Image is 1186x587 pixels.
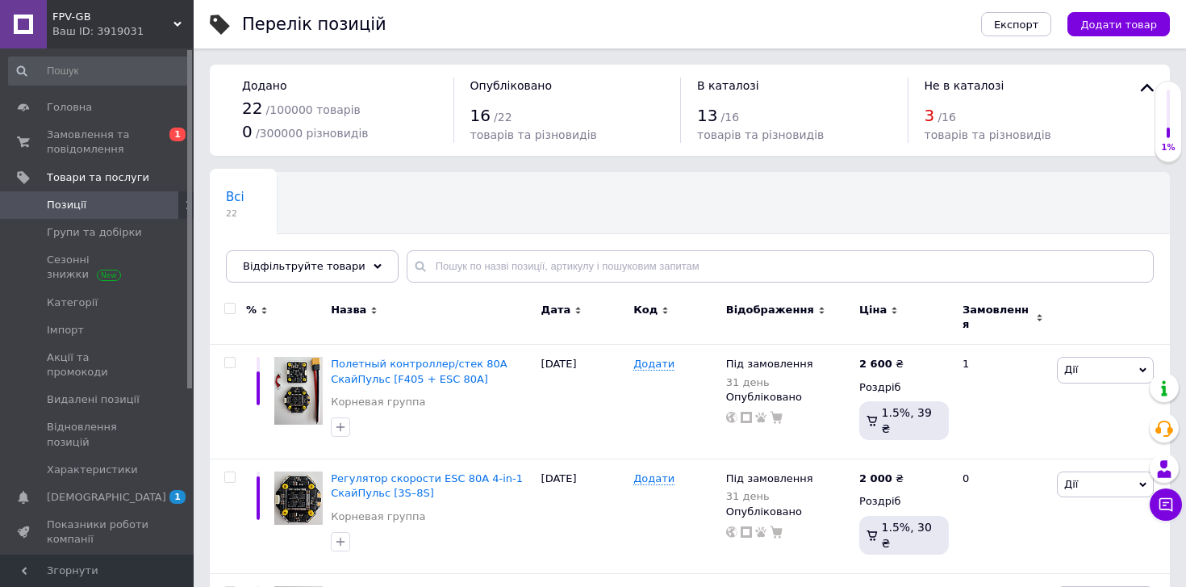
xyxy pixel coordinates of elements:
span: Відфільтруйте товари [243,260,365,272]
a: Полетный контроллер/стек 80А СкайПульс [F405 + ESC 80A] [331,358,507,384]
div: [DATE] [537,459,630,574]
div: 0 [953,459,1053,574]
div: [DATE] [537,345,630,459]
span: Не в каталозі [925,79,1004,92]
b: 2 600 [859,358,892,370]
span: Дії [1064,478,1078,490]
span: Ціна [859,303,887,317]
span: Замовлення та повідомлення [47,128,149,157]
span: Код [633,303,658,317]
span: 22 [226,208,244,220]
span: В каталозі [697,79,759,92]
span: Сезонні знижки [47,253,149,282]
b: 2 000 [859,472,892,484]
div: Роздріб [859,380,949,395]
a: Регулятор скорости ESC 80A 4-in-1 СкайПульс [3S–8S] [331,472,523,499]
div: 1% [1155,142,1181,153]
span: 1 [169,490,186,504]
span: Відображення [726,303,814,317]
button: Експорт [981,12,1052,36]
span: Під замовлення [726,472,813,489]
div: 31 день [726,376,813,388]
span: Дії [1064,363,1078,375]
span: Додати [633,358,674,371]
div: Опубліковано [726,505,851,519]
span: FPV-GB [52,10,173,24]
span: Замовлення [963,303,1032,332]
span: 16 [470,106,491,125]
span: Імпорт [47,323,84,338]
span: 1.5%, 30 ₴ [882,521,932,550]
span: Опубліковано [470,79,553,92]
input: Пошук [8,57,190,86]
span: Товари та послуги [47,170,149,185]
span: / 100000 товарів [266,103,361,116]
div: ₴ [859,357,904,371]
span: 13 [697,106,717,125]
button: Чат з покупцем [1150,488,1182,521]
a: Корневая группа [331,395,425,409]
span: Під замовлення [726,358,813,375]
div: Роздріб [859,494,949,509]
div: 1 [953,345,1053,459]
span: Головна [47,100,92,115]
span: Всі [226,190,244,204]
span: товарів та різновидів [470,128,597,141]
span: Групи та добірки [47,225,142,240]
span: Показники роботи компанії [47,518,149,547]
span: Додати [633,472,674,485]
span: / 16 [938,111,956,124]
button: Додати товар [1067,12,1170,36]
span: 3 [925,106,935,125]
div: ₴ [859,472,904,486]
span: Додати товар [1080,19,1157,31]
div: 31 день [726,490,813,502]
span: Відновлення позицій [47,420,149,449]
img: Регулятор скорости ESC 80A 4-in-1 СкайПульс [3S–8S] [274,472,323,524]
img: Полетный контроллер/стек 80А СкайПульс [F405 + ESC 80A] [274,357,323,425]
span: Дата [541,303,571,317]
span: 0 [242,122,253,141]
span: Позиції [47,198,86,212]
span: Категорії [47,296,98,310]
span: 1.5%, 39 ₴ [882,406,932,435]
span: Назва [331,303,366,317]
span: / 22 [494,111,512,124]
span: Характеристики [47,463,138,477]
div: Перелік позицій [242,16,386,33]
div: Ваш ID: 3919031 [52,24,194,39]
span: Експорт [994,19,1039,31]
input: Пошук по назві позиції, артикулу і пошуковим запитам [407,250,1154,283]
span: / 300000 різновидів [256,127,369,140]
span: / 16 [721,111,740,124]
span: % [246,303,257,317]
span: товарів та різновидів [925,128,1051,141]
span: 1 [169,128,186,141]
div: Опубліковано [726,390,851,405]
span: 22 [242,99,262,118]
a: Корневая группа [331,509,425,524]
span: Видалені позиції [47,392,140,407]
span: товарів та різновидів [697,128,824,141]
span: [DEMOGRAPHIC_DATA] [47,490,166,505]
span: Додано [242,79,286,92]
span: Акції та промокоди [47,350,149,379]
